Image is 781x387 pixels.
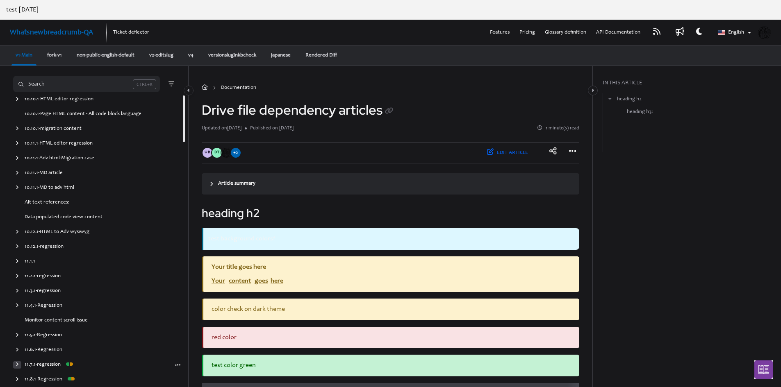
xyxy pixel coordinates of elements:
span: Pricing [519,30,535,35]
div: Search [28,80,45,89]
button: Article social sharing [546,146,560,159]
a: Home [202,84,208,92]
a: Project logo [10,27,93,38]
p: Your title goes here [212,261,571,273]
a: 11.4.1-Regression [25,302,62,310]
div: arrow [13,258,21,266]
button: arrow [606,95,614,104]
span: fork-v1 [47,53,62,58]
button: Category toggle [184,86,194,95]
a: 11.7.1-regression [25,361,61,369]
a: 10.10.1-HTML editor-regression [25,95,93,104]
div: CTRL+K [133,79,156,89]
div: In this article [603,79,778,88]
div: arrow [13,229,21,236]
div: arrow [13,155,21,163]
span: v4 [188,53,194,58]
h2: heading h2 [202,204,579,222]
a: content [229,278,251,284]
li: 1 minute(s) read [537,124,579,132]
img: shreegayathri.govindarajan@kovai.co [758,26,771,39]
app-profile-image: uB [203,148,212,158]
span: japanese [271,53,291,58]
span: API Documentation [596,30,640,35]
a: Your [212,278,225,284]
span: uB [205,149,211,156]
a: 10.12.1-HTML to Adv wysiwyg [25,228,89,236]
div: arrow [13,361,21,369]
div: arrow [13,273,21,281]
div: More options [173,360,182,369]
span: v1-Main [16,53,32,58]
li: Published on [DATE] [245,124,294,132]
span: v2-editslug [149,53,173,58]
a: 11.1.1 [25,258,35,266]
button: +2 [231,148,241,158]
button: English [713,26,755,40]
a: Monitor-content scroll issue [25,317,88,325]
div: arrow [13,96,21,104]
a: RSS feed [650,26,663,39]
button: Article summary [202,173,579,195]
span: Whatsnewbreadcrumb-QA [10,29,93,36]
button: Search [13,76,160,92]
div: arrow [13,125,21,133]
a: 10.10.1-migration content [25,125,82,133]
a: 11.8.1-Regression [25,376,62,384]
h1: Drive file dependency articles [202,102,396,118]
p: red color [212,332,571,344]
div: arrow [13,332,21,339]
a: heading h3: [627,108,653,116]
button: Article more options [566,146,579,159]
span: non-public-english-default [77,53,134,58]
div: arrow [13,302,21,310]
a: 11.3.1-regression [25,287,61,295]
span: versionsluginkbcheck [208,53,256,58]
div: arrow [13,140,21,148]
img: Shree checkd'souza Gayathri szép [221,148,231,158]
button: Category toggle [588,86,598,95]
a: here [271,278,283,284]
a: 10.11.1-MD article [25,169,63,177]
a: 10.11.1-Adv html-Migration case [25,154,94,163]
div: arrow [13,346,21,354]
span: Glossary definition [545,30,586,35]
li: Updated on [DATE] [202,124,245,132]
p: test background colorsf [208,233,574,245]
div: arrow [13,170,21,177]
p: test-[DATE] [6,5,775,15]
a: 10.10.1-Page HTML content - All code block language [25,110,141,118]
div: arrow [13,287,21,295]
span: Rendered Diff [305,53,337,58]
a: 11.2.1-regression [25,272,61,281]
span: dT [214,149,220,156]
span: Article summary [218,180,255,188]
a: Alt text references: [25,199,69,207]
a: 11.6.1-Regression [25,346,62,354]
span: Ticket deflector [113,30,149,35]
a: goes [255,278,268,284]
a: 11.5.1-Regression [25,331,62,339]
button: Edit article [482,146,533,160]
button: Article more options [173,360,182,369]
div: arrow [13,243,21,251]
a: heading h2 [617,95,642,104]
button: Filter [166,79,176,89]
div: arrow [13,376,21,384]
p: color check on dark theme [212,303,571,315]
app-profile-image: dT [212,148,222,158]
button: Copy link of Drive file dependency articles [383,105,396,118]
span: Features [490,30,510,35]
span: Documentation [221,84,256,92]
a: 10.11.1-HTML editor regression [25,140,93,148]
button: Theme options [693,26,706,39]
a: Whats new [673,26,686,39]
div: arrow [13,184,21,192]
a: 10.12.1-regression [25,243,64,251]
a: Data populated code view content [25,213,102,222]
a: 10.11.1-MD to adv html [25,184,74,192]
p: test color green [212,360,571,371]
